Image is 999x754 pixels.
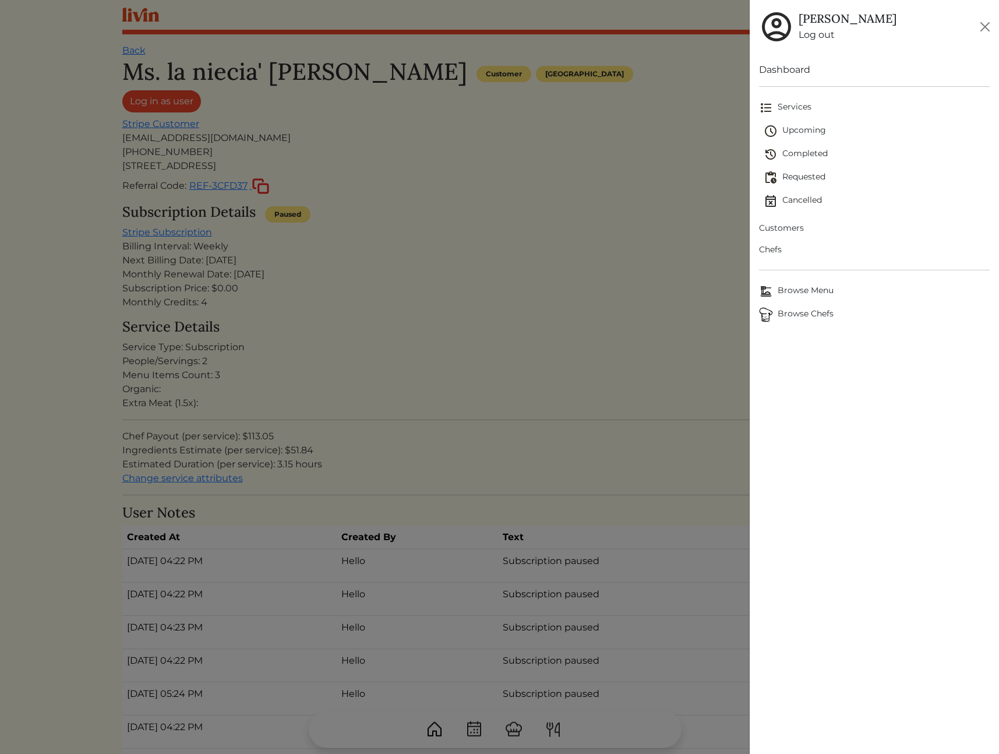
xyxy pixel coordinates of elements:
[759,239,990,260] a: Chefs
[759,284,773,298] img: Browse Menu
[759,284,990,298] span: Browse Menu
[759,101,990,115] span: Services
[764,124,778,138] img: schedule-fa401ccd6b27cf58db24c3bb5584b27dcd8bd24ae666a918e1c6b4ae8c451a22.svg
[759,9,794,44] img: user_account-e6e16d2ec92f44fc35f99ef0dc9cddf60790bfa021a6ecb1c896eb5d2907b31c.svg
[764,189,990,213] a: Cancelled
[759,280,990,303] a: Browse MenuBrowse Menu
[764,147,778,161] img: history-2b446bceb7e0f53b931186bf4c1776ac458fe31ad3b688388ec82af02103cd45.svg
[759,244,990,256] span: Chefs
[976,17,994,36] button: Close
[764,147,990,161] span: Completed
[759,308,773,322] img: Browse Chefs
[764,119,990,143] a: Upcoming
[759,96,990,119] a: Services
[759,63,990,77] a: Dashboard
[799,12,896,26] h5: [PERSON_NAME]
[759,303,990,326] a: ChefsBrowse Chefs
[799,28,896,42] a: Log out
[764,171,990,185] span: Requested
[764,143,990,166] a: Completed
[759,101,773,115] img: format_list_bulleted-ebc7f0161ee23162107b508e562e81cd567eeab2455044221954b09d19068e74.svg
[759,222,990,234] span: Customers
[764,171,778,185] img: pending_actions-fd19ce2ea80609cc4d7bbea353f93e2f363e46d0f816104e4e0650fdd7f915cf.svg
[764,194,990,208] span: Cancelled
[764,124,990,138] span: Upcoming
[759,308,990,322] span: Browse Chefs
[759,217,990,239] a: Customers
[764,166,990,189] a: Requested
[764,194,778,208] img: event_cancelled-67e280bd0a9e072c26133efab016668ee6d7272ad66fa3c7eb58af48b074a3a4.svg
